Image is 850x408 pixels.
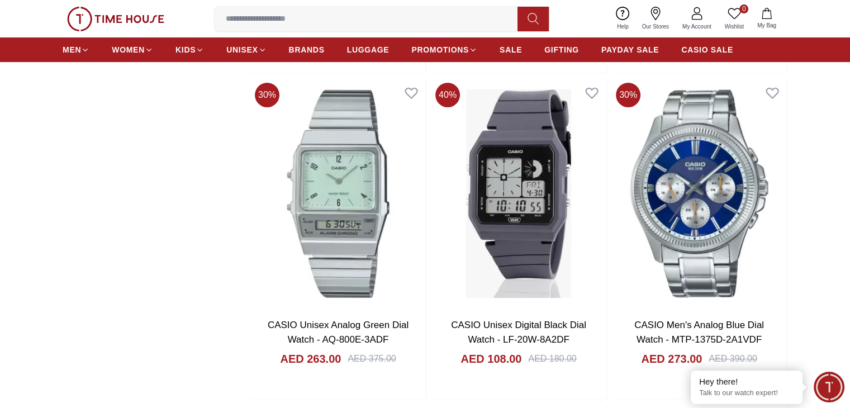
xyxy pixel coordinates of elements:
a: MEN [63,40,89,60]
img: ... [67,7,164,31]
span: 30 % [616,83,640,107]
span: WOMEN [112,44,145,55]
span: My Account [678,22,716,31]
a: KIDS [175,40,204,60]
span: KIDS [175,44,196,55]
span: Our Stores [638,22,673,31]
a: BRANDS [289,40,325,60]
img: CASIO Unisex Digital Black Dial Watch - LF-20W-8A2DF [431,78,606,309]
span: Help [612,22,633,31]
a: CASIO Men's Analog Blue Dial Watch - MTP-1375D-2A1VDF [634,320,764,345]
a: 0Wishlist [718,4,751,33]
a: CASIO SALE [681,40,733,60]
span: 0 [739,4,748,13]
a: LUGGAGE [347,40,390,60]
a: PAYDAY SALE [601,40,659,60]
span: PAYDAY SALE [601,44,659,55]
span: UNISEX [226,44,258,55]
img: CASIO Unisex Analog Green Dial Watch - AQ-800E-3ADF [250,78,426,309]
div: AED 390.00 [709,352,757,366]
a: WOMEN [112,40,153,60]
span: PROMOTIONS [411,44,469,55]
span: CASIO SALE [681,44,733,55]
span: LUGGAGE [347,44,390,55]
span: SALE [500,44,522,55]
span: GIFTING [544,44,579,55]
a: GIFTING [544,40,579,60]
a: Our Stores [635,4,676,33]
span: BRANDS [289,44,325,55]
button: My Bag [751,6,783,32]
span: 40 % [435,83,460,107]
a: UNISEX [226,40,266,60]
span: 30 % [255,83,279,107]
img: CASIO Men's Analog Blue Dial Watch - MTP-1375D-2A1VDF [611,78,787,309]
a: SALE [500,40,522,60]
h4: AED 263.00 [280,351,341,367]
a: PROMOTIONS [411,40,477,60]
h4: AED 108.00 [460,351,521,367]
span: My Bag [753,21,781,30]
div: AED 180.00 [528,352,576,366]
div: AED 375.00 [348,352,396,366]
span: MEN [63,44,81,55]
div: Chat Widget [814,372,844,402]
a: CASIO Unisex Digital Black Dial Watch - LF-20W-8A2DF [451,320,586,345]
div: Hey there! [699,376,794,387]
a: CASIO Unisex Analog Green Dial Watch - AQ-800E-3ADF [268,320,409,345]
h4: AED 273.00 [641,351,702,367]
a: Help [610,4,635,33]
span: Wishlist [720,22,748,31]
p: Talk to our watch expert! [699,388,794,398]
